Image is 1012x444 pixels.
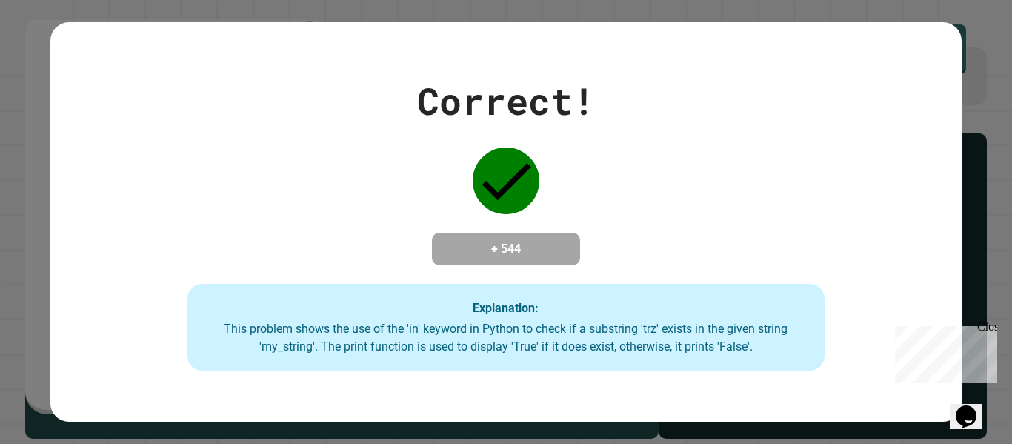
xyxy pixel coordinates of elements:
[6,6,102,94] div: Chat with us now!Close
[417,73,595,129] div: Correct!
[950,385,997,429] iframe: chat widget
[889,320,997,383] iframe: chat widget
[202,320,810,356] div: This problem shows the use of the 'in' keyword in Python to check if a substring 'trz' exists in ...
[473,300,539,314] strong: Explanation:
[447,240,565,258] h4: + 544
